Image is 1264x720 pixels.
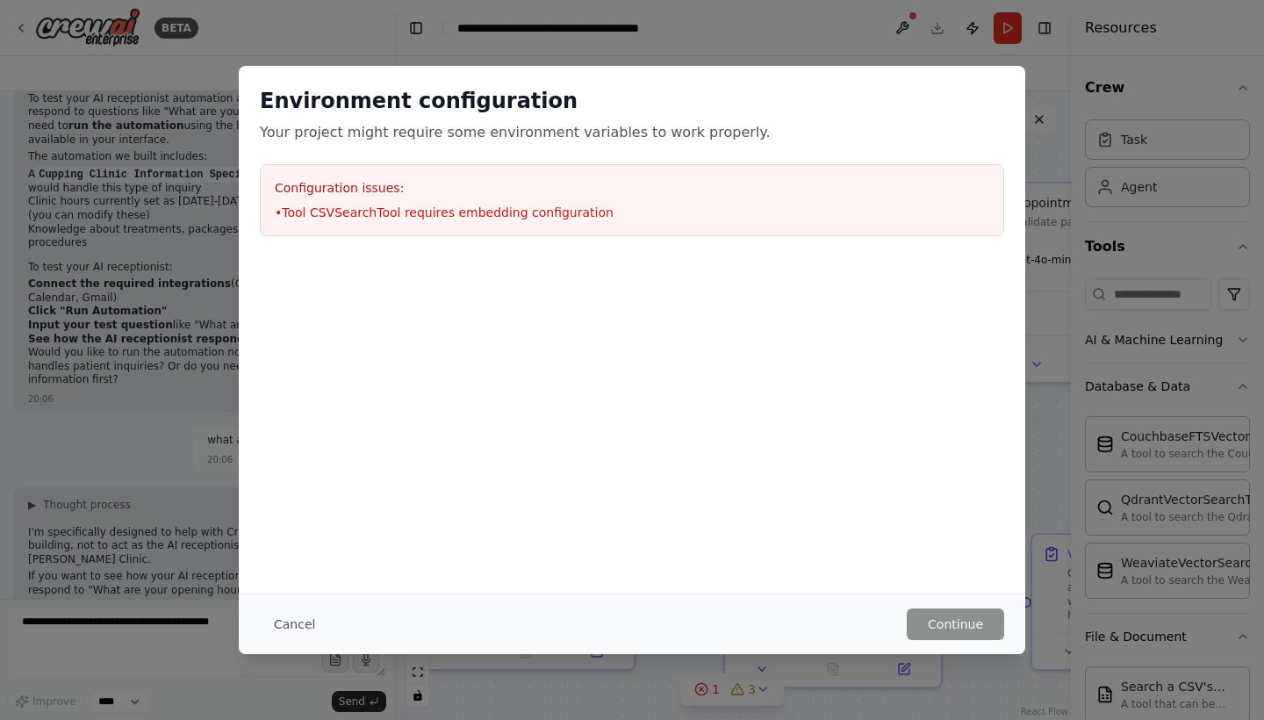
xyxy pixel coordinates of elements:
[260,608,329,640] button: Cancel
[275,204,989,221] li: • Tool CSVSearchTool requires embedding configuration
[275,179,989,197] h3: Configuration issues:
[260,87,1004,115] h2: Environment configuration
[260,122,1004,143] p: Your project might require some environment variables to work properly.
[907,608,1004,640] button: Continue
